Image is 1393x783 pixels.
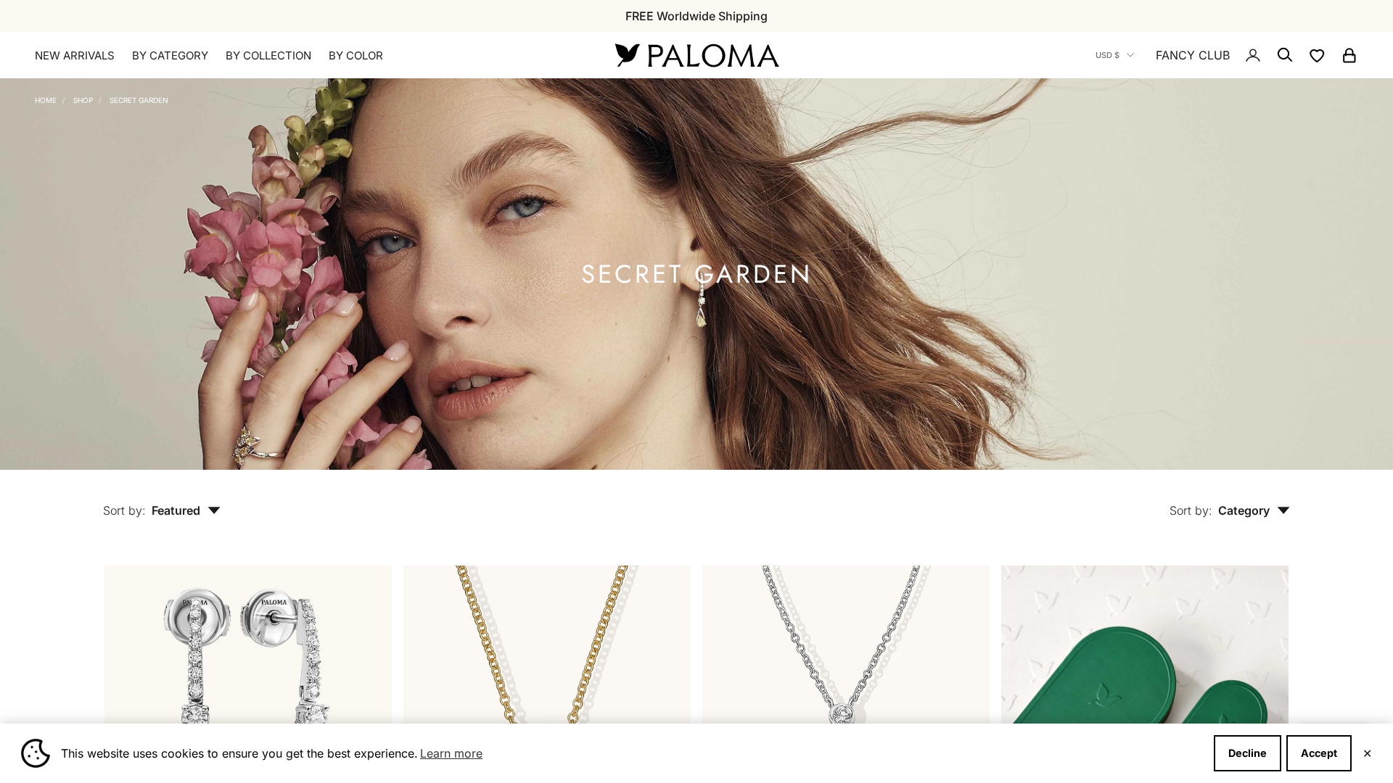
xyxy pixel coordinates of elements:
[1136,470,1323,531] button: Sort by: Category
[110,96,168,104] a: Secret Garden
[132,49,208,63] summary: By Category
[35,93,168,104] nav: Breadcrumb
[35,49,580,63] nav: Primary navigation
[581,265,813,283] h1: Secret Garden
[625,7,768,25] p: FREE Worldwide Shipping
[35,96,57,104] a: Home
[1096,49,1119,62] span: USD $
[1096,32,1358,78] nav: Secondary navigation
[103,503,146,518] span: Sort by:
[226,49,311,63] summary: By Collection
[21,739,50,768] img: Cookie banner
[1170,503,1212,518] span: Sort by:
[1218,503,1290,518] span: Category
[1363,749,1372,758] button: Close
[35,49,115,63] a: NEW ARRIVALS
[70,470,254,531] button: Sort by: Featured
[1214,735,1281,771] button: Decline
[61,742,1202,764] span: This website uses cookies to ensure you get the best experience.
[1156,46,1230,65] a: FANCY CLUB
[1286,735,1352,771] button: Accept
[73,96,93,104] a: Shop
[152,503,221,518] span: Featured
[418,742,485,764] a: Learn more
[1096,49,1134,62] button: USD $
[329,49,383,63] summary: By Color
